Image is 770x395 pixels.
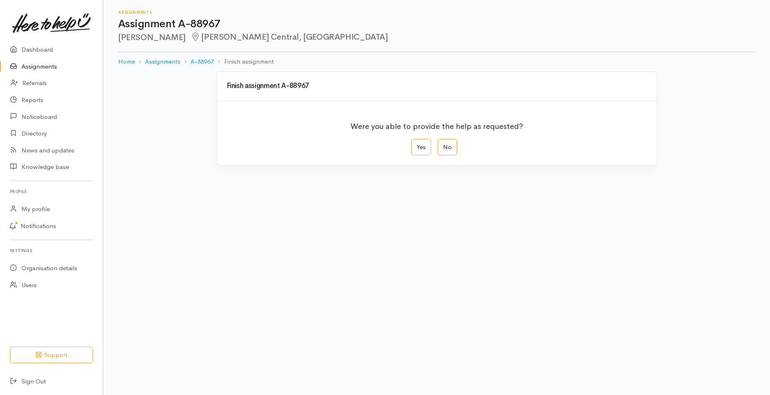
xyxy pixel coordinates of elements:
[10,186,93,197] h6: Profile
[145,57,180,67] a: Assignments
[351,116,523,132] p: Were you able to provide the help as requested?
[438,139,457,156] label: No
[118,52,755,71] nav: breadcrumb
[214,57,273,67] li: Finish assignment
[10,347,93,364] button: Support
[227,82,647,90] h3: Finish assignment A-88967
[118,18,755,30] h1: Assignment A-88967
[190,57,214,67] a: A-88967
[191,32,388,42] span: [PERSON_NAME] Central, [GEOGRAPHIC_DATA]
[118,33,755,42] h2: [PERSON_NAME]
[411,139,431,156] label: Yes
[118,57,135,67] a: Home
[10,245,93,256] h6: Settings
[118,10,755,14] h6: Assignments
